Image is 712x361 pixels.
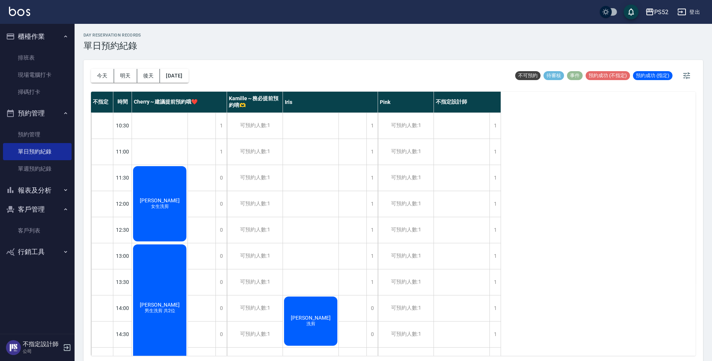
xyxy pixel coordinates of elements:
[215,139,227,165] div: 1
[366,217,378,243] div: 1
[84,33,141,38] h2: day Reservation records
[489,139,501,165] div: 1
[215,243,227,269] div: 0
[215,295,227,321] div: 0
[3,27,72,46] button: 櫃檯作業
[114,69,137,83] button: 明天
[227,243,283,269] div: 可預約人數:1
[3,104,72,123] button: 預約管理
[515,72,541,79] span: 不可預約
[289,315,332,321] span: [PERSON_NAME]
[113,295,132,321] div: 14:00
[132,92,227,113] div: Cherry～建議提前預約哦❤️
[642,4,671,20] button: PS52
[113,92,132,113] div: 時間
[227,295,283,321] div: 可預約人數:1
[113,217,132,243] div: 12:30
[3,222,72,239] a: 客戶列表
[3,126,72,143] a: 預約管理
[138,302,181,308] span: [PERSON_NAME]
[378,322,434,347] div: 可預約人數:1
[366,165,378,191] div: 1
[366,322,378,347] div: 0
[23,341,61,348] h5: 不指定設計師
[489,295,501,321] div: 1
[378,113,434,139] div: 可預約人數:1
[137,69,160,83] button: 後天
[489,113,501,139] div: 1
[366,269,378,295] div: 1
[113,243,132,269] div: 13:00
[113,269,132,295] div: 13:30
[3,160,72,177] a: 單週預約紀錄
[544,72,564,79] span: 待審核
[366,139,378,165] div: 1
[378,139,434,165] div: 可預約人數:1
[633,72,672,79] span: 預約成功 (指定)
[227,191,283,217] div: 可預約人數:1
[215,217,227,243] div: 0
[3,49,72,66] a: 排班表
[113,113,132,139] div: 10:30
[227,322,283,347] div: 可預約人數:1
[113,165,132,191] div: 11:30
[3,200,72,219] button: 客戶管理
[654,7,668,17] div: PS52
[113,139,132,165] div: 11:00
[366,113,378,139] div: 1
[489,217,501,243] div: 1
[227,269,283,295] div: 可預約人數:1
[567,72,583,79] span: 事件
[215,191,227,217] div: 0
[143,308,177,314] span: 男生洗剪 共2位
[3,242,72,262] button: 行銷工具
[227,113,283,139] div: 可預約人數:1
[489,322,501,347] div: 1
[624,4,639,19] button: save
[366,191,378,217] div: 1
[91,69,114,83] button: 今天
[3,83,72,101] a: 掃碼打卡
[378,165,434,191] div: 可預約人數:1
[91,92,113,113] div: 不指定
[113,321,132,347] div: 14:30
[215,165,227,191] div: 0
[3,181,72,200] button: 報表及分析
[378,295,434,321] div: 可預約人數:1
[138,197,181,203] span: [PERSON_NAME]
[366,243,378,269] div: 1
[366,295,378,321] div: 0
[149,203,170,210] span: 女生洗剪
[9,7,30,16] img: Logo
[215,269,227,295] div: 0
[283,92,378,113] div: Iris
[3,143,72,160] a: 單日預約紀錄
[489,165,501,191] div: 1
[215,322,227,347] div: 0
[227,139,283,165] div: 可預約人數:1
[227,165,283,191] div: 可預約人數:1
[378,191,434,217] div: 可預約人數:1
[227,92,283,113] div: Kamille～務必提前預約唷🫶
[378,217,434,243] div: 可預約人數:1
[586,72,630,79] span: 預約成功 (不指定)
[23,348,61,355] p: 公司
[84,41,141,51] h3: 單日預約紀錄
[378,269,434,295] div: 可預約人數:1
[489,269,501,295] div: 1
[489,191,501,217] div: 1
[305,321,317,327] span: 洗剪
[227,217,283,243] div: 可預約人數:1
[3,66,72,83] a: 現場電腦打卡
[489,243,501,269] div: 1
[674,5,703,19] button: 登出
[6,340,21,355] img: Person
[378,243,434,269] div: 可預約人數:1
[378,92,434,113] div: Pink
[434,92,501,113] div: 不指定設計師
[160,69,188,83] button: [DATE]
[215,113,227,139] div: 1
[113,191,132,217] div: 12:00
